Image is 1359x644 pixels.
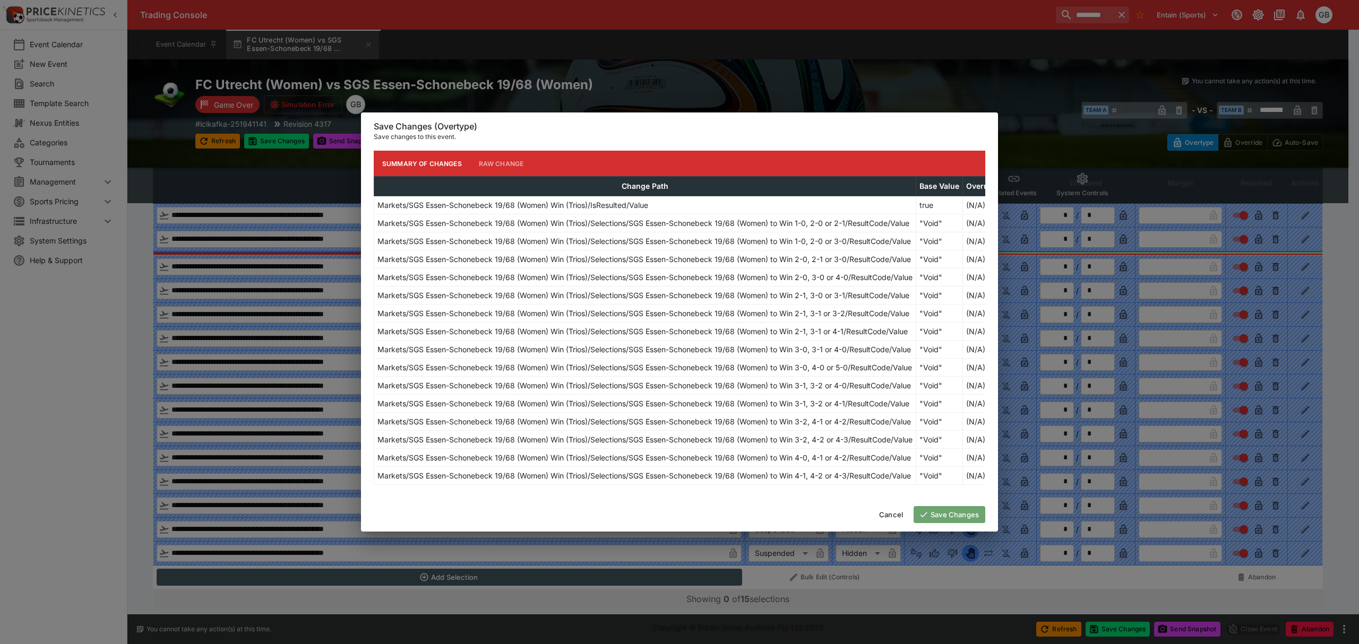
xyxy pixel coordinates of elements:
[916,359,963,377] td: "Void"
[374,151,470,176] button: Summary of Changes
[916,196,963,214] td: true
[916,323,963,341] td: "Void"
[916,250,963,268] td: "Void"
[377,398,909,409] p: Markets/SGS Essen-Schonebeck 19/68 (Women) Win (Trios)/Selections/SGS Essen-Schonebeck 19/68 (Wom...
[377,362,912,373] p: Markets/SGS Essen-Schonebeck 19/68 (Women) Win (Trios)/Selections/SGS Essen-Schonebeck 19/68 (Wom...
[377,254,911,265] p: Markets/SGS Essen-Schonebeck 19/68 (Women) Win (Trios)/Selections/SGS Essen-Schonebeck 19/68 (Wom...
[377,217,909,229] p: Markets/SGS Essen-Schonebeck 19/68 (Women) Win (Trios)/Selections/SGS Essen-Schonebeck 19/68 (Wom...
[374,132,985,142] p: Save changes to this event.
[873,506,909,523] button: Cancel
[916,413,963,431] td: "Void"
[916,341,963,359] td: "Void"
[377,416,911,427] p: Markets/SGS Essen-Schonebeck 19/68 (Women) Win (Trios)/Selections/SGS Essen-Schonebeck 19/68 (Wom...
[377,308,909,319] p: Markets/SGS Essen-Schonebeck 19/68 (Women) Win (Trios)/Selections/SGS Essen-Schonebeck 19/68 (Wom...
[914,506,985,523] button: Save Changes
[377,199,648,211] p: Markets/SGS Essen-Schonebeck 19/68 (Women) Win (Trios)/IsResulted/Value
[963,341,1002,359] td: (N/A)
[963,268,1002,286] td: (N/A)
[963,413,1002,431] td: (N/A)
[916,268,963,286] td: "Void"
[377,470,911,481] p: Markets/SGS Essen-Schonebeck 19/68 (Women) Win (Trios)/Selections/SGS Essen-Schonebeck 19/68 (Wom...
[377,290,909,301] p: Markets/SGS Essen-Schonebeck 19/68 (Women) Win (Trios)/Selections/SGS Essen-Schonebeck 19/68 (Wom...
[963,214,1002,232] td: (N/A)
[916,232,963,250] td: "Void"
[916,177,963,196] th: Base Value
[963,196,1002,214] td: (N/A)
[377,236,911,247] p: Markets/SGS Essen-Schonebeck 19/68 (Women) Win (Trios)/Selections/SGS Essen-Schonebeck 19/68 (Wom...
[470,151,532,176] button: Raw Change
[963,286,1002,304] td: (N/A)
[374,121,985,132] h6: Save Changes (Overtype)
[377,326,908,337] p: Markets/SGS Essen-Schonebeck 19/68 (Women) Win (Trios)/Selections/SGS Essen-Schonebeck 19/68 (Wom...
[377,380,911,391] p: Markets/SGS Essen-Schonebeck 19/68 (Women) Win (Trios)/Selections/SGS Essen-Schonebeck 19/68 (Wom...
[916,214,963,232] td: "Void"
[377,272,913,283] p: Markets/SGS Essen-Schonebeck 19/68 (Women) Win (Trios)/Selections/SGS Essen-Schonebeck 19/68 (Wom...
[374,177,916,196] th: Change Path
[963,304,1002,323] td: (N/A)
[916,286,963,304] td: "Void"
[963,177,1002,196] th: Override
[963,449,1002,467] td: (N/A)
[963,250,1002,268] td: (N/A)
[916,431,963,449] td: "Void"
[963,377,1002,395] td: (N/A)
[963,359,1002,377] td: (N/A)
[963,395,1002,413] td: (N/A)
[916,467,963,485] td: "Void"
[916,304,963,323] td: "Void"
[963,323,1002,341] td: (N/A)
[916,395,963,413] td: "Void"
[963,431,1002,449] td: (N/A)
[377,452,911,463] p: Markets/SGS Essen-Schonebeck 19/68 (Women) Win (Trios)/Selections/SGS Essen-Schonebeck 19/68 (Wom...
[916,449,963,467] td: "Void"
[963,467,1002,485] td: (N/A)
[916,377,963,395] td: "Void"
[963,232,1002,250] td: (N/A)
[377,344,911,355] p: Markets/SGS Essen-Schonebeck 19/68 (Women) Win (Trios)/Selections/SGS Essen-Schonebeck 19/68 (Wom...
[377,434,913,445] p: Markets/SGS Essen-Schonebeck 19/68 (Women) Win (Trios)/Selections/SGS Essen-Schonebeck 19/68 (Wom...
